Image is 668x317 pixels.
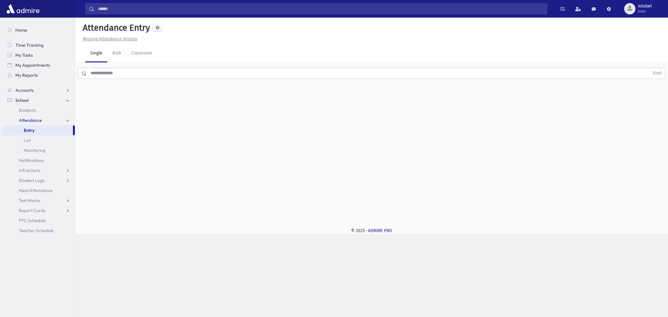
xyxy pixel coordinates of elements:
[15,62,50,68] span: My Appointments
[19,107,36,113] span: Students
[3,50,75,60] a: My Tasks
[3,155,75,165] a: Notifications
[3,40,75,50] a: Time Tracking
[15,27,27,33] span: Home
[19,168,40,173] span: Infractions
[19,198,40,203] span: Test Marks
[3,95,75,105] a: School
[83,36,137,42] u: Missing Attendance History
[3,205,75,216] a: Report Cards
[3,85,75,95] a: Accounts
[368,228,392,233] a: ADMIRE PRO
[15,97,28,103] span: School
[3,105,75,115] a: Students
[15,87,34,93] span: Accounts
[126,45,157,62] a: Classroom
[3,70,75,80] a: My Reports
[19,218,46,223] span: PTC Schedule
[649,68,665,79] button: Find
[19,178,44,183] span: Student Logs
[3,216,75,226] a: PTC Schedule
[19,158,44,163] span: Notifications
[19,228,54,233] span: Teacher Schedule
[3,125,73,135] a: Entry
[24,138,31,143] span: List
[19,188,53,193] span: Meal Attendance
[638,9,652,14] span: User
[85,227,658,234] div: © 2025 -
[94,3,547,14] input: Search
[3,185,75,195] a: Meal Attendance
[19,208,45,213] span: Report Cards
[80,23,150,33] h5: Attendance Entry
[3,175,75,185] a: Student Logs
[3,165,75,175] a: Infractions
[85,45,107,62] a: Single
[3,60,75,70] a: My Appointments
[638,4,652,9] span: mlobel
[3,115,75,125] a: Attendance
[5,3,41,15] img: AdmirePro
[3,135,75,145] a: List
[3,195,75,205] a: Test Marks
[107,45,126,62] a: Bulk
[3,145,75,155] a: Monitoring
[24,127,34,133] span: Entry
[3,25,75,35] a: Home
[3,226,75,236] a: Teacher Schedule
[19,117,42,123] span: Attendance
[24,148,45,153] span: Monitoring
[15,52,33,58] span: My Tasks
[15,72,38,78] span: My Reports
[80,36,137,42] a: Missing Attendance History
[15,42,44,48] span: Time Tracking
